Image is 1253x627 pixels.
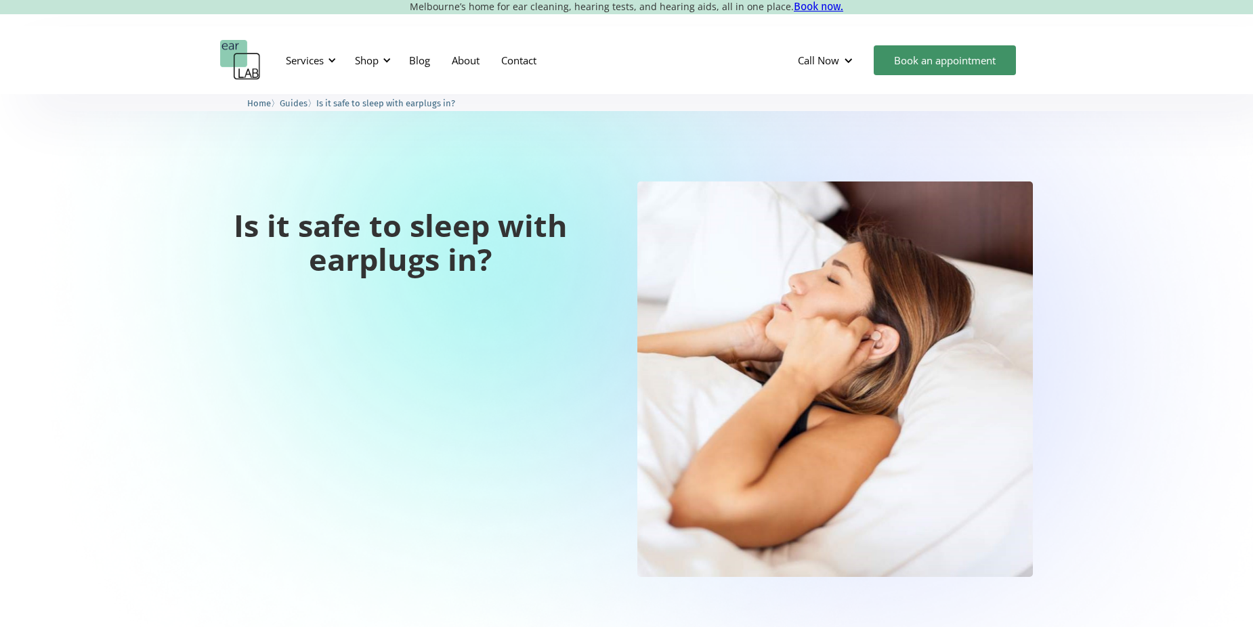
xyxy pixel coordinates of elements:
a: Book an appointment [874,45,1016,75]
span: Guides [280,98,307,108]
a: home [220,40,261,81]
div: Services [278,40,340,81]
div: Shop [355,53,379,67]
a: Contact [490,41,547,80]
a: About [441,41,490,80]
div: Call Now [787,40,867,81]
a: Blog [398,41,441,80]
span: Home [247,98,271,108]
div: Services [286,53,324,67]
div: Shop [347,40,395,81]
div: Call Now [798,53,839,67]
a: Guides [280,96,307,109]
a: Is it safe to sleep with earplugs in? [316,96,455,109]
li: 〉 [247,96,280,110]
h1: Is it safe to sleep with earplugs in? [220,209,580,276]
li: 〉 [280,96,316,110]
img: Is it safe to sleep with earplugs in? [637,181,1033,577]
span: Is it safe to sleep with earplugs in? [316,98,455,108]
a: Home [247,96,271,109]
